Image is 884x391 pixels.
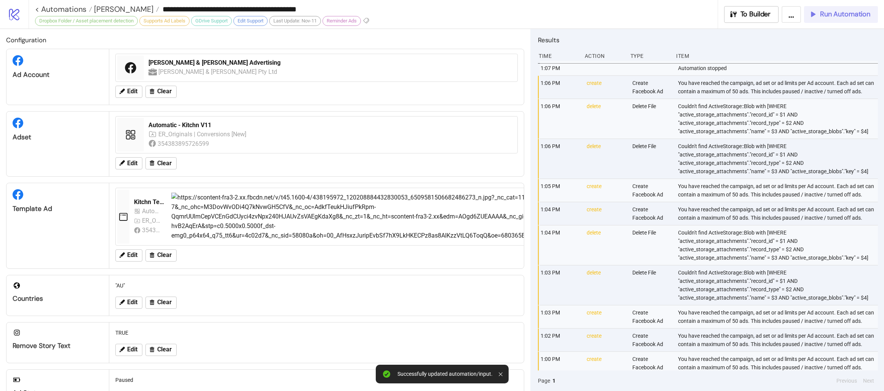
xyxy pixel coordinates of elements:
div: Delete File [632,99,672,139]
h2: Results [538,35,878,45]
div: Ad Account [13,70,103,79]
div: Delete File [632,139,672,179]
div: Edit Support [233,16,268,26]
div: 354383895726599 [158,139,211,148]
div: Template Ad [13,204,103,213]
a: < Automations [35,5,92,13]
div: "AU" [112,278,521,293]
button: Clear [145,297,177,309]
span: Edit [127,346,137,353]
div: Delete File [632,225,672,265]
span: Clear [157,299,172,306]
button: Next [861,377,876,385]
div: Automatic - Kitchn V6 [142,206,162,216]
span: Clear [157,252,172,259]
div: Adset [13,133,103,142]
div: delete [586,265,626,305]
div: Type [630,49,670,63]
div: 1:04 PM [540,225,580,265]
span: Clear [157,88,172,95]
div: 1:02 PM [540,329,580,351]
span: Edit [127,88,137,95]
div: Create Facebook Ad [632,76,672,99]
div: Delete File [632,265,672,305]
div: ER_Originals | Conversions [New] [158,129,247,139]
button: Clear [145,249,177,262]
button: 1 [550,377,558,385]
span: Run Automation [820,10,870,19]
div: [PERSON_NAME] & [PERSON_NAME] Advertising [148,59,513,67]
span: Page [538,377,550,385]
div: delete [586,99,626,139]
button: To Builder [724,6,779,23]
div: create [586,305,626,328]
div: Successfully updated automation/input. [397,371,493,377]
button: Previous [834,377,859,385]
div: delete [586,225,626,265]
button: Clear [145,344,177,356]
div: Couldn't find ActiveStorage::Blob with [WHERE "active_storage_attachments"."record_id" = $1 AND "... [677,139,880,179]
div: Reminder Ads [322,16,361,26]
div: Supports Ad Labels [139,16,190,26]
span: Edit [127,299,137,306]
div: Create Facebook Ad [632,329,672,351]
div: Dropbox Folder / Asset placement detection [35,16,138,26]
div: Create Facebook Ad [632,179,672,202]
img: https://scontent-fra3-2.xx.fbcdn.net/v/t45.1600-4/438195972_120208884432830053_650958150668248627... [171,193,613,241]
button: Run Automation [804,6,878,23]
div: Couldn't find ActiveStorage::Blob with [WHERE "active_storage_attachments"."record_id" = $1 AND "... [677,99,880,139]
div: 1:03 PM [540,305,580,328]
div: Paused [112,373,521,387]
button: Edit [115,344,142,356]
button: Edit [115,297,142,309]
div: [PERSON_NAME] & [PERSON_NAME] Pty Ltd [158,67,278,77]
button: Edit [115,249,142,262]
div: You have reached the campaign, ad set or ad limits per Ad account. Each ad set can contain a maxi... [677,202,880,225]
span: Clear [157,160,172,167]
div: Couldn't find ActiveStorage::Blob with [WHERE "active_storage_attachments"."record_id" = $1 AND "... [677,225,880,265]
div: Automatic - Kitchn V11 [148,121,513,129]
div: You have reached the campaign, ad set or ad limits per Ad account. Each ad set can contain a maxi... [677,329,880,351]
div: Automation stopped [677,61,880,75]
div: create [586,329,626,351]
div: Kitchn Template [134,198,165,206]
div: ER_Originals | Conversions [New] [142,216,162,225]
div: Couldn't find ActiveStorage::Blob with [WHERE "active_storage_attachments"."record_id" = $1 AND "... [677,265,880,305]
span: Clear [157,346,172,353]
div: You have reached the campaign, ad set or ad limits per Ad account. Each ad set can contain a maxi... [677,352,880,375]
button: ... [782,6,801,23]
div: Last Update: Nov-11 [269,16,321,26]
div: Remove Story Text [13,342,103,350]
div: create [586,352,626,375]
div: TRUE [112,326,521,340]
div: 1:07 PM [540,61,580,75]
button: Edit [115,157,142,169]
div: 1:00 PM [540,352,580,375]
div: You have reached the campaign, ad set or ad limits per Ad account. Each ad set can contain a maxi... [677,305,880,328]
div: Action [584,49,624,63]
div: GDrive Support [191,16,232,26]
div: 1:03 PM [540,265,580,305]
span: To Builder [740,10,771,19]
div: create [586,202,626,225]
div: Create Facebook Ad [632,202,672,225]
button: Edit [115,86,142,98]
button: Clear [145,157,177,169]
div: 1:06 PM [540,76,580,99]
div: Create Facebook Ad [632,305,672,328]
span: Edit [127,160,137,167]
button: Clear [145,86,177,98]
div: You have reached the campaign, ad set or ad limits per Ad account. Each ad set can contain a maxi... [677,179,880,202]
div: You have reached the campaign, ad set or ad limits per Ad account. Each ad set can contain a maxi... [677,76,880,99]
a: [PERSON_NAME] [92,5,159,13]
div: Item [675,49,878,63]
div: Time [538,49,578,63]
div: 354383895726599 [142,225,162,235]
div: Create Facebook Ad [632,352,672,375]
div: create [586,179,626,202]
div: 1:06 PM [540,139,580,179]
div: Countries [13,294,103,303]
span: Edit [127,252,137,259]
div: 1:05 PM [540,179,580,202]
div: create [586,76,626,99]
